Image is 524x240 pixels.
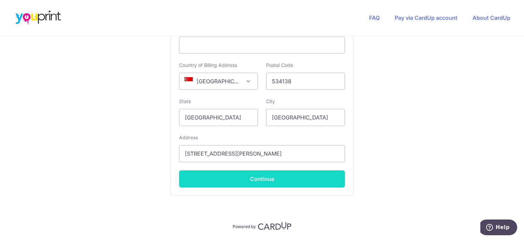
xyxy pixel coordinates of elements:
[480,220,517,237] iframe: Opens a widget where you can find more information
[185,41,339,49] iframe: Secure card payment input frame
[266,98,275,105] label: City
[266,62,293,69] label: Postal Code
[179,73,258,90] span: Singapore
[179,73,258,89] span: Singapore
[179,98,191,105] label: State
[258,222,291,230] img: CardUp
[266,73,345,90] input: Example 123456
[472,14,510,21] a: About CardUp
[179,170,345,187] button: Continue
[369,14,380,21] a: FAQ
[395,14,457,21] a: Pay via CardUp account
[233,223,256,229] p: Powered by
[179,62,237,69] label: Country of Billing Address
[179,134,198,141] label: Address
